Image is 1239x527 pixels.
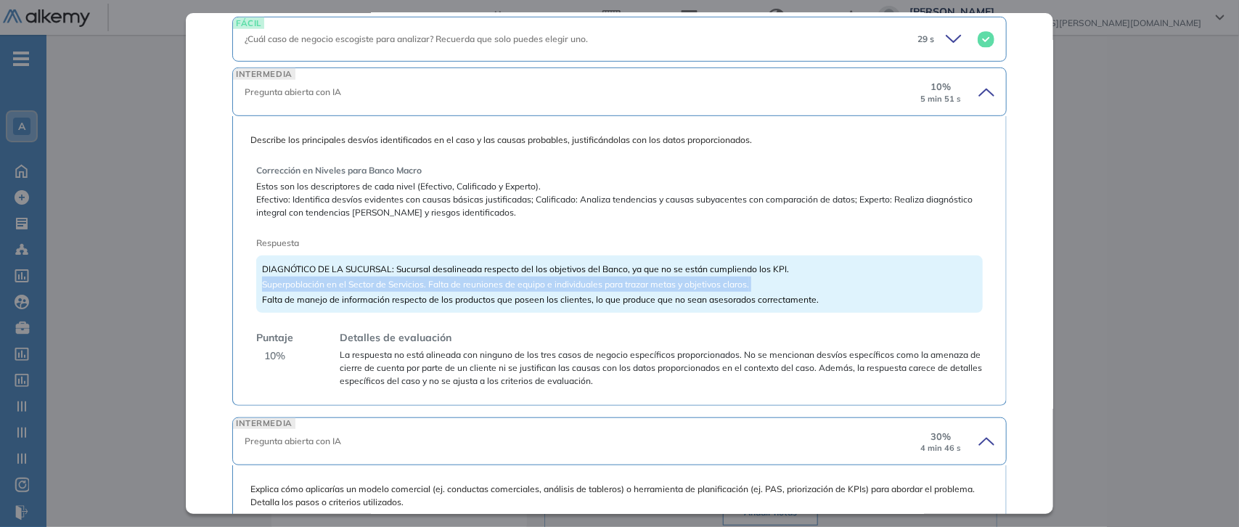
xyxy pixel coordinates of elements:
[920,444,961,453] small: 4 min 46 s
[917,33,934,46] span: 29 s
[262,263,819,305] span: DIAGNÓTICO DE LA SUCURSAL: Sucursal desalineada respecto del los objetivos del Banco, ya que no s...
[340,348,983,388] span: La respuesta no está alineada con ninguno de los tres casos de negocio específicos proporcionados...
[931,430,951,444] span: 30 %
[931,80,951,94] span: 10 %
[920,94,961,104] small: 5 min 51 s
[256,180,983,193] span: Estos son los descriptores de cada nivel (Efectivo, Calificado y Experto).
[264,348,285,364] span: 10 %
[256,237,910,250] span: Respuesta
[245,435,919,448] div: Pregunta abierta con IA
[256,193,983,219] span: Efectivo: Identifica desvíos evidentes con causas básicas justificadas; Calificado: Analiza tende...
[340,330,451,346] span: Detalles de evaluación
[233,17,264,28] span: FÁCIL
[245,86,919,99] div: Pregunta abierta con IA
[256,164,983,177] span: Corrección en Niveles para Banco Macro
[233,68,295,79] span: INTERMEDIA
[233,418,295,429] span: INTERMEDIA
[250,134,989,147] span: Describe los principales desvíos identificados en el caso y las causas probables, justificándolas...
[250,483,989,509] span: Explica cómo aplicarías un modelo comercial (ej. conductas comerciales, análisis de tableros) o h...
[245,33,588,44] span: ¿Cuál caso de negocio escogiste para analizar? Recuerda que solo puedes elegir uno.
[256,330,293,346] span: Puntaje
